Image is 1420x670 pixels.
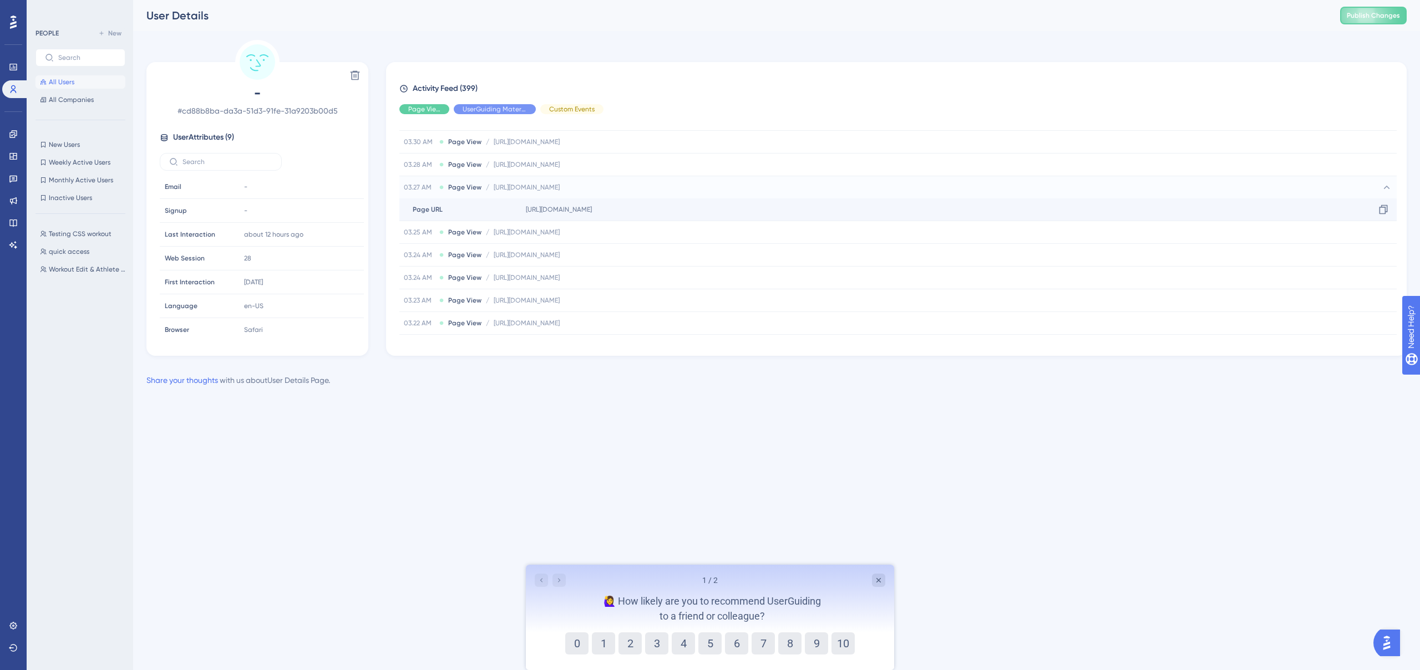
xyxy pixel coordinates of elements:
span: All Companies [49,95,94,104]
div: with us about User Details Page . [146,374,330,387]
span: Language [165,301,197,310]
time: [DATE] [244,278,263,286]
span: Testing CSS workout [49,229,111,238]
span: 28 [244,254,251,263]
a: Share your thoughts [146,376,218,385]
span: 03.23 AM [404,296,435,305]
span: Signup [165,206,187,215]
span: 03.24 AM [404,250,435,259]
span: Custom Events [549,105,595,114]
span: Publish Changes [1347,11,1400,20]
span: First Interaction [165,278,215,287]
span: Activity Feed (399) [413,82,478,95]
span: [URL][DOMAIN_NAME] [494,273,560,282]
button: Monthly Active Users [35,173,125,187]
span: Page View [448,250,481,259]
span: Weekly Active Users [49,158,110,167]
span: / [486,319,489,328]
span: Need Help? [26,3,69,16]
span: 03.30 AM [404,137,435,146]
span: - [244,182,247,191]
button: New [94,27,125,40]
span: New [108,29,121,38]
span: Monthly Active Users [49,176,113,185]
button: Workout Edit & Athlete Ranking ID [35,263,132,276]
span: [URL][DOMAIN_NAME] [494,137,560,146]
span: [URL][DOMAIN_NAME] [494,160,560,169]
span: Inactive Users [49,193,92,202]
span: Last Interaction [165,230,215,239]
span: All Users [49,78,74,86]
span: 03.27 AM [404,183,435,192]
span: / [486,296,489,305]
button: All Users [35,75,125,89]
span: Page View [448,137,481,146]
span: [URL][DOMAIN_NAME] [494,228,560,237]
span: Workout Edit & Athlete Ranking ID [49,265,128,274]
span: - [244,206,247,215]
span: Web Session [165,254,205,263]
span: User Attributes ( 9 ) [173,131,234,144]
span: en-US [244,301,263,310]
span: quick access [49,247,89,256]
span: Page View [448,296,481,305]
span: / [486,183,489,192]
span: [URL][DOMAIN_NAME] [494,183,560,192]
time: about 12 hours ago [244,231,303,238]
span: New Users [49,140,80,149]
iframe: UserGuiding AI Assistant Launcher [1373,626,1407,659]
div: PEOPLE [35,29,59,38]
button: Publish Changes [1340,7,1407,24]
span: # cd88b8ba-da3a-51d3-91fe-31a9203b00d5 [160,104,355,117]
input: Search [182,158,272,166]
span: / [486,160,489,169]
span: 03.22 AM [404,319,435,328]
button: Weekly Active Users [35,156,125,169]
span: Safari [244,325,263,334]
span: / [486,273,489,282]
button: New Users [35,138,125,151]
span: Page View [448,228,481,237]
span: [URL][DOMAIN_NAME] [494,319,560,328]
span: [URL][DOMAIN_NAME] [526,205,592,214]
span: Browser [165,325,189,334]
span: Page URL [413,205,443,214]
span: / [486,137,489,146]
span: Page View [408,105,440,114]
button: Testing CSS workout [35,227,132,241]
input: Search [58,54,116,62]
button: Inactive Users [35,191,125,204]
span: 03.25 AM [404,228,435,237]
span: / [486,228,489,237]
span: / [486,250,489,259]
button: quick access [35,245,132,258]
span: 03.28 AM [404,160,435,169]
span: 03.24 AM [404,273,435,282]
span: [URL][DOMAIN_NAME] [494,296,560,305]
span: Page View [448,183,481,192]
span: [URL][DOMAIN_NAME] [494,250,560,259]
span: Page View [448,160,481,169]
span: - [160,84,355,102]
button: All Companies [35,93,125,106]
span: Page View [448,319,481,328]
div: User Details [146,8,1312,23]
span: Email [165,182,181,191]
span: Page View [448,273,481,282]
